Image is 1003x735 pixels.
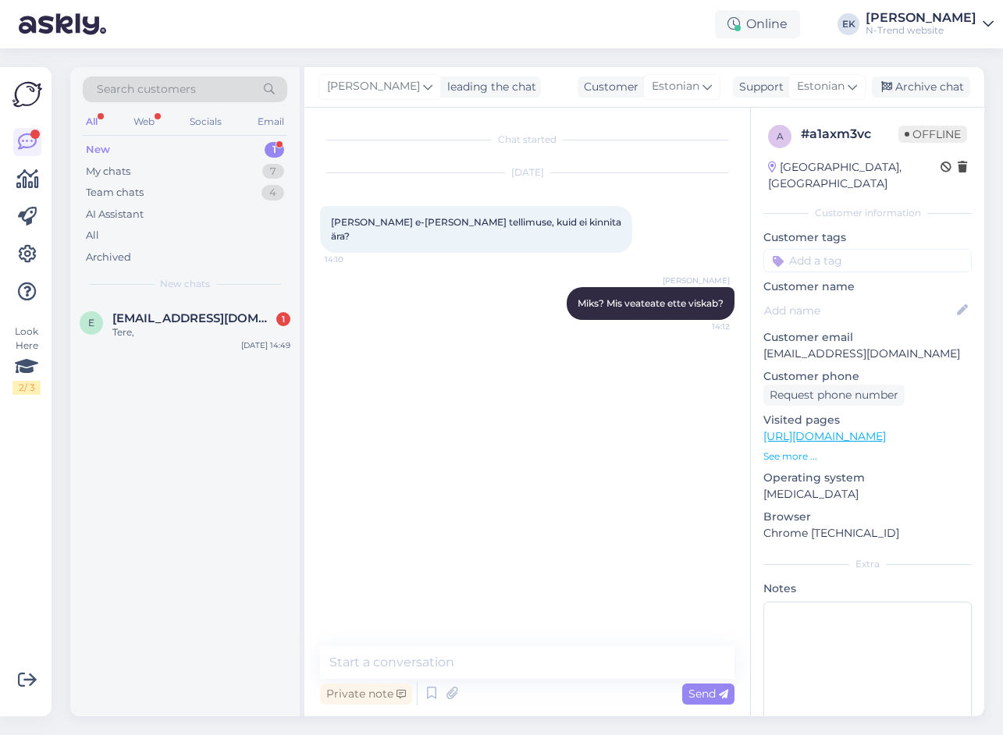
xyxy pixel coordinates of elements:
div: All [83,112,101,132]
p: Chrome [TECHNICAL_ID] [763,525,972,541]
div: Online [715,10,800,38]
p: Operating system [763,470,972,486]
div: Chat started [320,133,734,147]
p: Customer email [763,329,972,346]
div: AI Assistant [86,207,144,222]
span: [PERSON_NAME] [663,275,730,286]
input: Add name [764,302,954,319]
div: [DATE] [320,165,734,179]
div: New [86,142,110,158]
span: erenpalusoo@gmail.com [112,311,275,325]
span: New chats [160,277,210,291]
div: Customer [578,79,638,95]
div: Support [733,79,784,95]
div: 2 / 3 [12,381,41,395]
div: All [86,228,99,243]
span: Miks? Mis veateate ette viskab? [578,297,724,309]
div: 1 [276,312,290,326]
a: [PERSON_NAME]N-Trend website [866,12,994,37]
p: Customer phone [763,368,972,385]
div: # a1axm3vc [801,125,898,144]
span: 14:12 [671,321,730,332]
p: Browser [763,509,972,525]
p: Customer name [763,279,972,295]
p: Customer tags [763,229,972,246]
span: Send [688,687,728,701]
div: Email [254,112,287,132]
span: Estonian [797,78,845,95]
span: 14:10 [325,254,383,265]
div: Team chats [86,185,144,201]
div: Request phone number [763,385,905,406]
div: leading the chat [441,79,536,95]
div: Customer information [763,206,972,220]
span: e [88,317,94,328]
span: Estonian [652,78,699,95]
div: Look Here [12,325,41,395]
div: [DATE] 14:49 [241,339,290,351]
p: See more ... [763,449,972,463]
div: My chats [86,164,130,179]
span: Offline [898,126,967,143]
div: 7 [262,164,284,179]
div: EK [838,13,859,35]
a: [URL][DOMAIN_NAME] [763,429,886,443]
div: Socials [187,112,225,132]
div: Extra [763,557,972,571]
div: Archived [86,250,131,265]
p: [MEDICAL_DATA] [763,486,972,502]
div: 1 [265,142,284,158]
p: Visited pages [763,412,972,428]
div: Private note [320,684,412,705]
p: [EMAIL_ADDRESS][DOMAIN_NAME] [763,346,972,362]
div: [PERSON_NAME] [866,12,976,24]
input: Add a tag [763,249,972,272]
p: Notes [763,581,972,597]
div: Web [130,112,158,132]
span: [PERSON_NAME] [327,78,420,95]
span: Search customers [97,81,196,98]
div: N-Trend website [866,24,976,37]
div: Tere, [112,325,290,339]
span: a [777,130,784,142]
div: Archive chat [872,76,970,98]
div: [GEOGRAPHIC_DATA], [GEOGRAPHIC_DATA] [768,159,941,192]
img: Askly Logo [12,80,42,109]
div: 4 [261,185,284,201]
span: [PERSON_NAME] e-[PERSON_NAME] tellimuse, kuid ei kinnita ära? [331,216,624,242]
